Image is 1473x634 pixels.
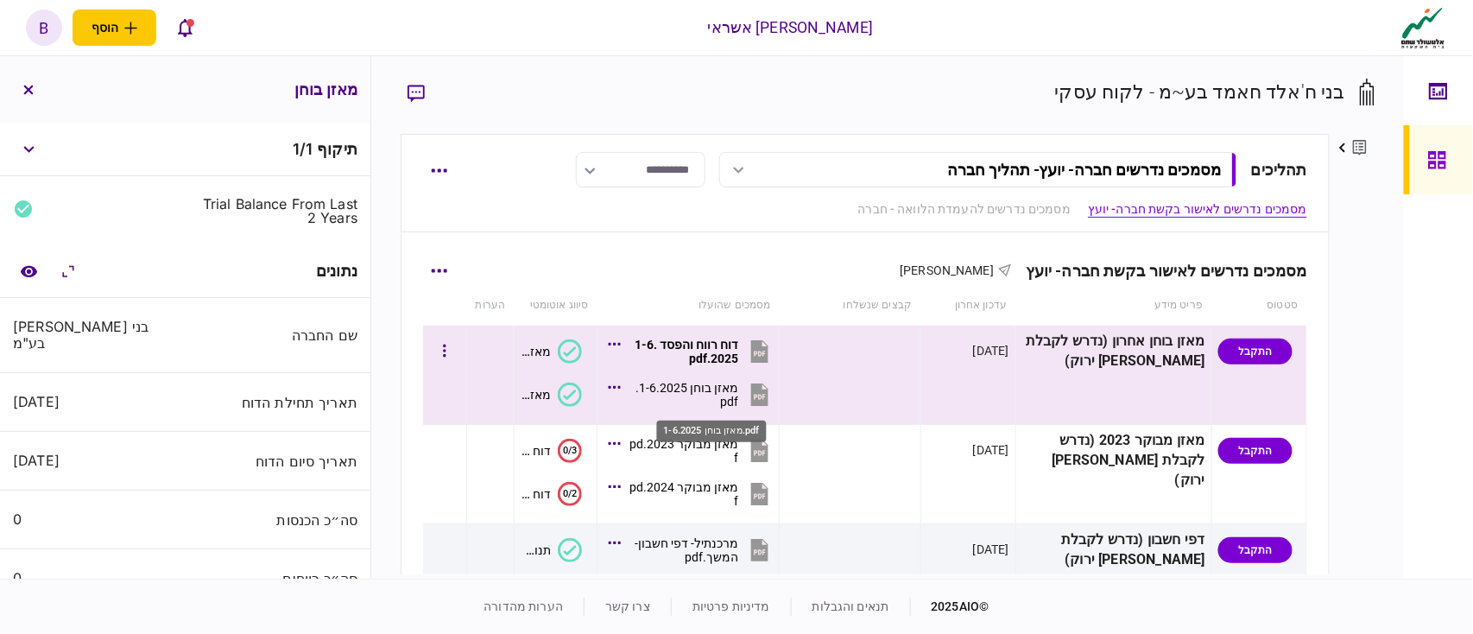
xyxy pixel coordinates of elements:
[521,439,582,463] button: 0/3דוח רואה חשבון
[521,339,582,364] button: מאזן בוחן
[1218,438,1293,464] div: התקבל
[521,482,582,506] button: 0/2דוח רואה חשבון
[293,140,313,158] span: 1 / 1
[947,161,1222,179] div: מסמכים נדרשים חברה- יועץ - תהליך חברה
[73,10,156,46] button: פתח תפריט להוספת לקוח
[812,599,889,613] a: תנאים והגבלות
[1015,286,1211,326] th: פריט מידע
[13,570,22,586] div: 0
[316,263,357,280] div: נתונים
[910,598,989,616] div: © 2025 AIO
[193,396,358,409] div: תאריך תחילת הדוח
[13,511,22,528] div: 0
[719,152,1237,187] button: מסמכים נדרשים חברה- יועץ- תהליך חברה
[612,574,773,612] button: תנועות מזרחי .pdf
[1398,6,1449,49] img: client company logo
[521,538,582,562] button: תנועות עובר ושב
[629,338,738,365] div: דוח רווח והפסד 1-6.2025.pdf
[193,454,358,468] div: תאריך סיום הדוח
[629,381,738,409] div: מאזן בוחן 1-6.2025.pdf
[13,394,60,410] div: [DATE]
[612,375,773,414] button: מאזן בוחן 1-6.2025.pdf
[612,530,773,569] button: מרכנתיל- דפי חשבון- המשך.pdf
[1088,200,1307,219] a: מסמכים נדרשים לאישור בקשת חברה- יועץ
[193,572,358,586] div: סה״כ רווחים
[167,10,203,46] button: פתח רשימת התראות
[294,82,357,98] h3: מאזן בוחן
[973,441,1009,459] div: [DATE]
[13,256,44,287] a: השוואה למסמך
[467,286,515,326] th: הערות
[708,16,874,39] div: [PERSON_NAME] אשראי
[521,345,551,358] div: מאזן בוחן
[484,599,563,613] a: הערות מהדורה
[612,332,773,371] button: דוח רווח והפסד 1-6.2025.pdf
[1022,530,1205,570] div: דפי חשבון (נדרש לקבלת [PERSON_NAME] ירוק)
[900,263,994,277] span: [PERSON_NAME]
[521,388,551,402] div: מאזן בוחן
[612,474,773,513] button: מאזן מבוקר 2024.pdf
[858,200,1071,219] a: מסמכים נדרשים להעמדת הלוואה - חברה
[317,140,357,158] span: תיקוף
[563,488,577,499] text: 0/2
[780,286,921,326] th: קבצים שנשלחו
[521,487,551,501] div: דוח רואה חשבון
[1211,286,1306,326] th: סטטוס
[1022,431,1205,491] div: מאזן מבוקר 2023 (נדרש לקבלת [PERSON_NAME] ירוק)
[193,328,358,342] div: שם החברה
[13,453,60,469] div: [DATE]
[920,286,1015,326] th: עדכון אחרון
[629,437,738,465] div: מאזן מבוקר 2023.pdf
[1012,262,1307,280] div: מסמכים נדרשים לאישור בקשת חברה- יועץ
[193,197,358,225] div: trial balance from last 2 years
[1218,537,1293,563] div: התקבל
[514,286,597,326] th: סיווג אוטומטי
[53,256,84,287] button: הרחב\כווץ הכל
[26,10,62,46] button: b
[1218,339,1293,365] div: התקבל
[1251,158,1307,181] div: תהליכים
[629,480,738,508] div: מאזן מבוקר 2024.pdf
[597,286,780,326] th: מסמכים שהועלו
[605,599,650,613] a: צרו קשר
[193,513,358,527] div: סה״כ הכנסות
[1055,78,1345,106] div: בני ח'אלד חאמד בע~מ - לקוח עסקי
[13,319,179,352] div: בני [PERSON_NAME] בע"מ
[629,536,738,564] div: מרכנתיל- דפי חשבון- המשך.pdf
[657,421,767,442] div: מאזן בוחן 1-6.2025.pdf
[612,431,773,470] button: מאזן מבוקר 2023.pdf
[973,342,1009,359] div: [DATE]
[521,444,551,458] div: דוח רואה חשבון
[973,541,1009,558] div: [DATE]
[1022,332,1205,371] div: מאזן בוחן אחרון (נדרש לקבלת [PERSON_NAME] ירוק)
[521,543,551,557] div: תנועות עובר ושב
[521,383,582,407] button: מאזן בוחן
[692,599,770,613] a: מדיניות פרטיות
[563,445,577,456] text: 0/3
